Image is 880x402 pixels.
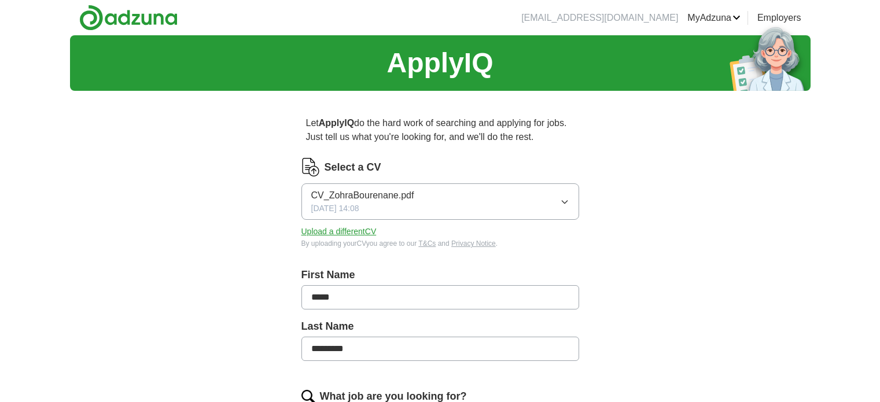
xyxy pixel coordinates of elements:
label: Last Name [301,319,579,334]
img: CV Icon [301,158,320,176]
strong: ApplyIQ [319,118,354,128]
li: [EMAIL_ADDRESS][DOMAIN_NAME] [521,11,678,25]
button: CV_ZohraBourenane.pdf[DATE] 14:08 [301,183,579,220]
button: Upload a differentCV [301,226,377,238]
div: By uploading your CV you agree to our and . [301,238,579,249]
span: CV_ZohraBourenane.pdf [311,189,414,202]
a: Employers [757,11,801,25]
span: [DATE] 14:08 [311,202,359,215]
a: MyAdzuna [687,11,741,25]
label: First Name [301,267,579,283]
p: Let do the hard work of searching and applying for jobs. Just tell us what you're looking for, an... [301,112,579,149]
label: Select a CV [325,160,381,175]
a: Privacy Notice [451,239,496,248]
a: T&Cs [418,239,436,248]
h1: ApplyIQ [386,42,493,84]
img: Adzuna logo [79,5,178,31]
